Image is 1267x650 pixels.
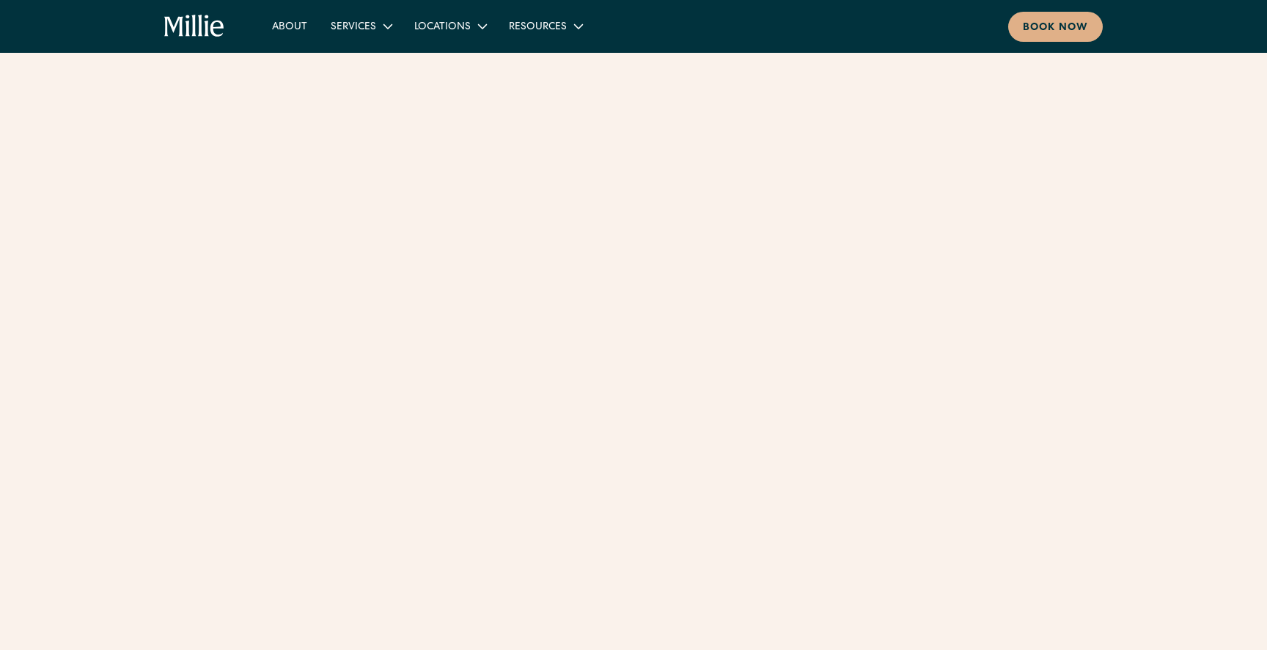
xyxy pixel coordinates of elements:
[164,15,225,38] a: home
[414,20,471,35] div: Locations
[497,14,593,38] div: Resources
[260,14,319,38] a: About
[403,14,497,38] div: Locations
[509,20,567,35] div: Resources
[1023,21,1088,36] div: Book now
[1008,12,1103,42] a: Book now
[319,14,403,38] div: Services
[331,20,376,35] div: Services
